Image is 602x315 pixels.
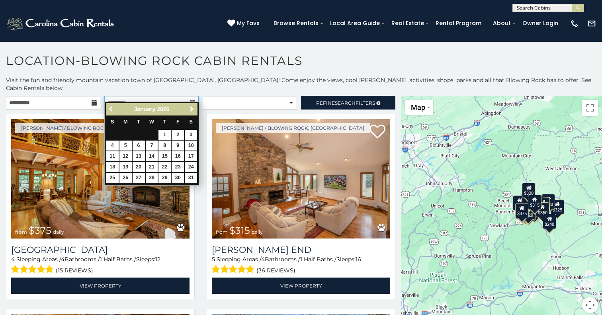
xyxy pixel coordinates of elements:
div: Sleeping Areas / Bathrooms / Sleeps: [212,255,390,276]
button: Change map style [405,100,433,115]
a: 4 [106,141,119,151]
span: Thursday [163,119,166,125]
span: Refine Filters [316,100,375,106]
h3: Mountain Song Lodge [11,245,190,255]
img: mail-regular-white.png [587,19,596,28]
span: 2026 [157,106,169,112]
span: from [15,229,27,235]
a: My Favs [227,19,262,28]
div: $350 [536,202,549,217]
a: Rental Program [432,17,485,29]
span: 16 [356,256,361,263]
a: 21 [146,162,158,172]
span: January [134,106,156,112]
a: View Property [11,278,190,294]
span: 4 [261,256,265,263]
a: 22 [158,162,171,172]
a: 16 [172,151,184,161]
div: $375 [515,203,529,218]
a: 28 [146,173,158,183]
span: Saturday [190,119,193,125]
div: $220 [522,204,535,219]
span: Map [411,103,425,112]
div: $345 [522,205,536,221]
span: $315 [229,225,250,236]
a: 17 [185,151,197,161]
a: 14 [146,151,158,161]
a: About [489,17,515,29]
a: 1 [158,130,171,140]
div: $355 [519,205,533,220]
a: 13 [133,151,145,161]
span: Search [335,100,356,106]
span: Monday [123,119,128,125]
span: (15 reviews) [56,265,93,276]
div: $226 [536,198,550,213]
a: Owner Login [518,17,562,29]
a: Mountain Song Lodge from $375 daily [11,119,190,239]
span: Previous [108,106,115,112]
a: 12 [119,151,132,161]
a: 25 [106,173,119,183]
a: Next [187,104,197,114]
button: Map camera controls [582,297,598,313]
a: [PERSON_NAME] End [212,245,390,255]
a: 6 [133,141,145,151]
a: Local Area Guide [326,17,384,29]
span: from [216,229,228,235]
div: Sleeping Areas / Bathrooms / Sleeps: [11,255,190,276]
a: 5 [119,141,132,151]
a: Real Estate [387,17,428,29]
div: $320 [522,182,536,198]
button: Toggle fullscreen view [582,100,598,116]
span: Friday [176,119,180,125]
a: 19 [119,162,132,172]
h3: Moss End [212,245,390,255]
div: $325 [551,200,564,215]
span: 1 Half Baths / [100,256,136,263]
div: $240 [543,213,556,229]
a: 15 [158,151,171,161]
div: $400 [513,196,526,211]
div: $930 [541,194,555,209]
a: [PERSON_NAME] / Blowing Rock, [GEOGRAPHIC_DATA] [15,123,170,133]
span: $375 [29,225,51,236]
a: Browse Rentals [270,17,322,29]
img: Mountain Song Lodge [11,119,190,239]
a: [GEOGRAPHIC_DATA] [11,245,190,255]
a: 8 [158,141,171,151]
span: 12 [155,256,160,263]
img: Moss End [212,119,390,239]
a: 18 [106,162,119,172]
a: 29 [158,173,171,183]
img: White-1-2.png [6,16,116,31]
a: 10 [185,141,197,151]
span: Next [189,106,195,112]
a: 3 [185,130,197,140]
a: Moss End from $315 daily [212,119,390,239]
a: 24 [185,162,197,172]
span: (36 reviews) [256,265,295,276]
a: [PERSON_NAME] / Blowing Rock, [GEOGRAPHIC_DATA] [216,123,370,133]
a: Previous [107,104,117,114]
span: Sunday [111,119,114,125]
a: Add to favorites [369,124,385,141]
a: 30 [172,173,184,183]
span: 1 Half Baths / [300,256,336,263]
a: View Property [212,278,390,294]
a: 9 [172,141,184,151]
a: 11 [106,151,119,161]
span: daily [252,229,263,235]
span: My Favs [237,19,260,27]
a: 2 [172,130,184,140]
span: 4 [61,256,64,263]
a: 27 [133,173,145,183]
a: 26 [119,173,132,183]
a: RefineSearchFilters [301,96,395,110]
span: 5 [212,256,215,263]
a: 20 [133,162,145,172]
span: Tuesday [137,119,140,125]
a: 31 [185,173,197,183]
span: 4 [11,256,15,263]
span: Wednesday [149,119,154,125]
